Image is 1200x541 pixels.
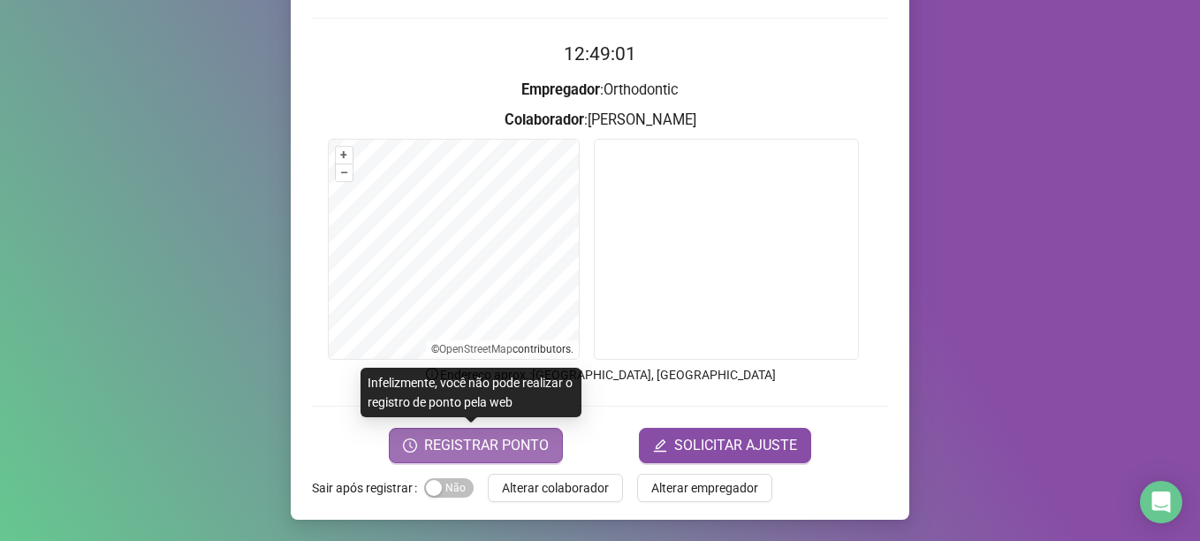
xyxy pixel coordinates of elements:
button: + [336,147,353,164]
time: 12:49:01 [564,43,636,65]
strong: Empregador [521,81,600,98]
button: editSOLICITAR AJUSTE [639,428,811,463]
span: Alterar colaborador [502,478,609,498]
p: Endereço aprox. : [GEOGRAPHIC_DATA], [GEOGRAPHIC_DATA] [312,365,888,385]
button: – [336,164,353,181]
button: Alterar empregador [637,474,772,502]
a: OpenStreetMap [439,343,513,355]
span: Alterar empregador [651,478,758,498]
span: SOLICITAR AJUSTE [674,435,797,456]
div: Open Intercom Messenger [1140,481,1182,523]
label: Sair após registrar [312,474,424,502]
span: clock-circle [403,438,417,453]
span: REGISTRAR PONTO [424,435,549,456]
div: Infelizmente, você não pode realizar o registro de ponto pela web [361,368,581,417]
li: © contributors. [431,343,573,355]
button: Alterar colaborador [488,474,623,502]
h3: : [PERSON_NAME] [312,109,888,132]
button: REGISTRAR PONTO [389,428,563,463]
h3: : Orthodontic [312,79,888,102]
span: edit [653,438,667,453]
span: info-circle [424,366,440,382]
strong: Colaborador [505,111,584,128]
